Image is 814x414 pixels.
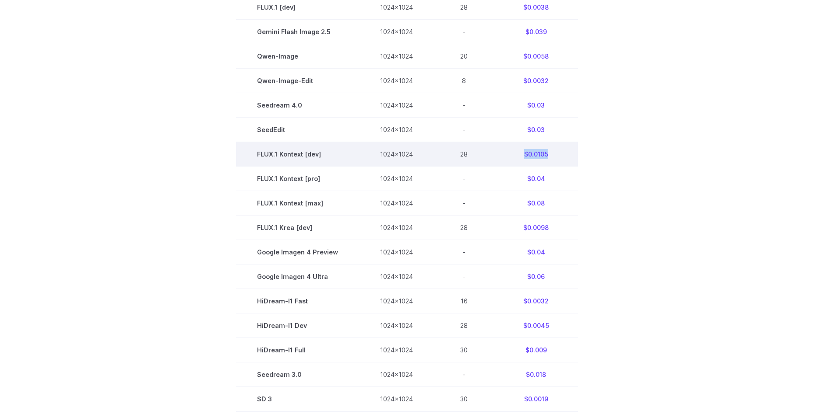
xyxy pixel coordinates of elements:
[236,387,359,411] td: SD 3
[236,338,359,362] td: HiDream-I1 Full
[359,264,434,289] td: 1024x1024
[236,142,359,167] td: FLUX.1 Kontext [dev]
[359,44,434,68] td: 1024x1024
[494,44,578,68] td: $0.0058
[434,117,494,142] td: -
[236,117,359,142] td: SeedEdit
[236,289,359,313] td: HiDream-I1 Fast
[494,289,578,313] td: $0.0032
[434,313,494,338] td: 28
[359,142,434,167] td: 1024x1024
[359,216,434,240] td: 1024x1024
[494,93,578,117] td: $0.03
[494,338,578,362] td: $0.009
[257,27,338,37] span: Gemini Flash Image 2.5
[494,167,578,191] td: $0.04
[434,387,494,411] td: 30
[236,93,359,117] td: Seedream 4.0
[494,19,578,44] td: $0.039
[434,167,494,191] td: -
[434,191,494,216] td: -
[494,362,578,387] td: $0.018
[494,264,578,289] td: $0.06
[434,216,494,240] td: 28
[494,117,578,142] td: $0.03
[359,313,434,338] td: 1024x1024
[434,44,494,68] td: 20
[359,362,434,387] td: 1024x1024
[494,240,578,264] td: $0.04
[359,167,434,191] td: 1024x1024
[494,191,578,216] td: $0.08
[359,338,434,362] td: 1024x1024
[236,191,359,216] td: FLUX.1 Kontext [max]
[236,44,359,68] td: Qwen-Image
[236,68,359,93] td: Qwen-Image-Edit
[359,387,434,411] td: 1024x1024
[434,289,494,313] td: 16
[494,68,578,93] td: $0.0032
[434,68,494,93] td: 8
[236,264,359,289] td: Google Imagen 4 Ultra
[494,142,578,167] td: $0.0105
[359,191,434,216] td: 1024x1024
[359,289,434,313] td: 1024x1024
[359,19,434,44] td: 1024x1024
[434,19,494,44] td: -
[359,93,434,117] td: 1024x1024
[494,387,578,411] td: $0.0019
[359,117,434,142] td: 1024x1024
[236,362,359,387] td: Seedream 3.0
[434,362,494,387] td: -
[434,338,494,362] td: 30
[236,240,359,264] td: Google Imagen 4 Preview
[434,240,494,264] td: -
[359,68,434,93] td: 1024x1024
[359,240,434,264] td: 1024x1024
[434,264,494,289] td: -
[494,313,578,338] td: $0.0045
[236,313,359,338] td: HiDream-I1 Dev
[434,93,494,117] td: -
[434,142,494,167] td: 28
[236,216,359,240] td: FLUX.1 Krea [dev]
[494,216,578,240] td: $0.0098
[236,167,359,191] td: FLUX.1 Kontext [pro]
